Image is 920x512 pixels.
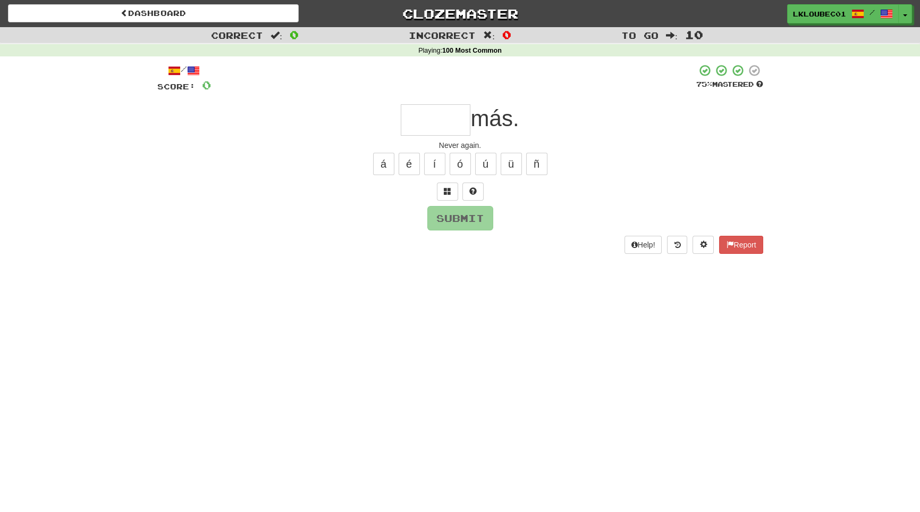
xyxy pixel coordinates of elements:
div: Never again. [157,140,763,151]
span: 75 % [696,80,712,88]
button: í [424,153,445,175]
button: ú [475,153,496,175]
span: / [870,9,875,16]
span: To go [621,30,659,40]
span: : [271,31,282,40]
span: 0 [290,28,299,41]
span: 10 [685,28,703,41]
span: Incorrect [409,30,476,40]
a: lkloubec01 / [787,4,899,23]
button: é [399,153,420,175]
a: Clozemaster [315,4,605,23]
button: ü [501,153,522,175]
button: Report [719,236,763,254]
button: ñ [526,153,547,175]
span: : [483,31,495,40]
button: Round history (alt+y) [667,236,687,254]
span: Correct [211,30,263,40]
strong: 100 Most Common [442,47,502,54]
span: 0 [202,78,211,92]
button: Switch sentence to multiple choice alt+p [437,183,458,201]
button: á [373,153,394,175]
span: 0 [502,28,511,41]
span: más. [470,106,519,131]
span: lkloubec01 [793,9,846,19]
div: Mastered [696,80,763,89]
button: Help! [624,236,662,254]
span: Score: [157,82,196,91]
button: ó [450,153,471,175]
a: Dashboard [8,4,299,22]
div: / [157,64,211,77]
button: Single letter hint - you only get 1 per sentence and score half the points! alt+h [462,183,484,201]
button: Submit [427,206,493,230]
span: : [666,31,678,40]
